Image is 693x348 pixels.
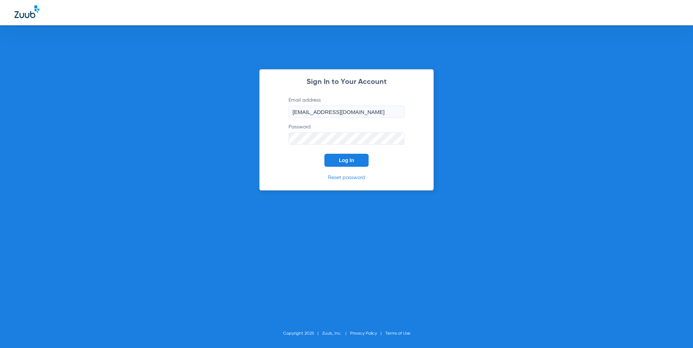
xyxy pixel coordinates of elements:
[350,331,377,336] a: Privacy Policy
[289,106,404,118] input: Email address
[283,330,322,337] li: Copyright 2025
[339,157,354,163] span: Log In
[278,78,415,86] h2: Sign In to Your Account
[14,5,40,18] img: Zuub Logo
[289,123,404,145] label: Password
[324,154,369,167] button: Log In
[322,330,350,337] li: Zuub, Inc.
[328,175,365,180] a: Reset password
[289,97,404,118] label: Email address
[289,132,404,145] input: Password
[385,331,410,336] a: Terms of Use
